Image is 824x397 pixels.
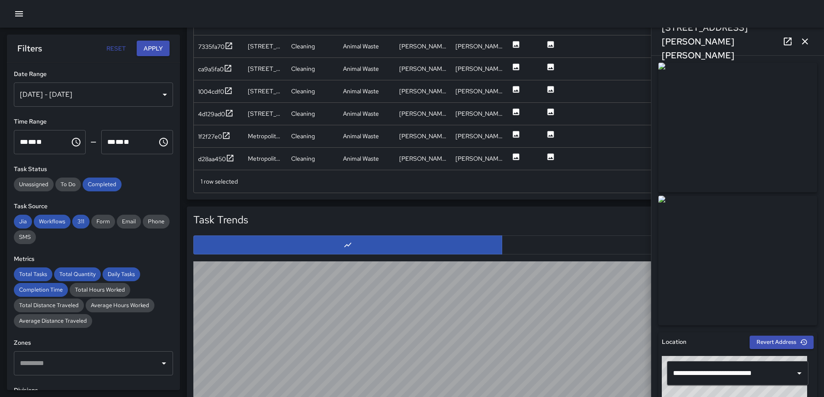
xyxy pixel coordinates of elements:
[287,102,339,125] div: Cleaning
[198,154,234,165] button: d28aa450
[14,215,32,229] div: Jia
[70,286,130,294] span: Total Hours Worked
[14,230,36,244] div: SMS
[14,70,173,79] h6: Date Range
[14,299,84,312] div: Total Distance Traveled
[339,80,395,102] div: Animal Waste
[72,215,90,229] div: 311
[115,139,124,145] span: Minutes
[86,301,154,310] span: Average Hours Worked
[14,338,173,348] h6: Zones
[124,139,129,145] span: Meridiem
[198,110,225,118] div: 4d129ad0
[14,254,173,264] h6: Metrics
[14,202,173,211] h6: Task Source
[107,139,115,145] span: Hours
[103,270,140,279] span: Daily Tasks
[117,215,141,229] div: Email
[103,267,140,281] div: Daily Tasks
[287,35,339,57] div: Cleaning
[117,217,141,226] span: Email
[14,267,52,281] div: Total Tasks
[198,131,231,142] button: 1f2f27e0
[198,41,233,52] button: 7335fa70
[395,147,451,170] div: Waverly Phillips
[287,57,339,80] div: Cleaning
[102,41,130,57] button: Reset
[91,215,115,229] div: Form
[198,132,222,141] div: 1f2f27e0
[193,235,502,254] button: Line Chart
[67,133,85,151] button: Choose time, selected time is 12:00 AM
[339,35,395,57] div: Animal Waste
[395,57,451,80] div: Davone Foote
[14,314,92,328] div: Average Distance Traveled
[451,147,507,170] div: Waverly Phillips
[451,80,507,102] div: Mekhi Smith
[339,102,395,125] div: Animal Waste
[198,87,224,96] div: 1004cdf0
[198,109,234,120] button: 4d129ad0
[14,301,84,310] span: Total Distance Traveled
[287,80,339,102] div: Cleaning
[34,217,71,226] span: Workflows
[193,213,248,227] h5: Task Trends
[83,180,122,189] span: Completed
[201,177,238,186] div: 1 row selected
[34,215,71,229] div: Workflows
[287,125,339,147] div: Cleaning
[244,125,287,147] div: Metropolitan Branch Trail
[14,233,36,241] span: SMS
[244,35,287,57] div: 301 Florida Avenue Northeast
[14,283,68,297] div: Completion Time
[198,86,233,97] button: 1004cdf0
[198,155,226,163] div: d28aa450
[14,178,54,191] div: Unassigned
[395,80,451,102] div: Mekhi Smith
[72,217,90,226] span: 311
[55,180,81,189] span: To Do
[83,178,122,191] div: Completed
[244,57,287,80] div: 1208 3rd Street Northeast
[198,65,224,73] div: ca9a5fa0
[451,102,507,125] div: Rodney Mcneil
[17,41,42,55] h6: Filters
[70,283,130,297] div: Total Hours Worked
[451,35,507,57] div: Davone Foote
[36,139,42,145] span: Meridiem
[28,139,36,145] span: Minutes
[143,217,170,226] span: Phone
[198,64,232,75] button: ca9a5fa0
[14,317,92,325] span: Average Distance Traveled
[395,125,451,147] div: Waverly Phillips
[343,241,352,249] svg: Line Chart
[14,270,52,279] span: Total Tasks
[54,270,101,279] span: Total Quantity
[244,80,287,102] div: 147 Quincy Place Northeast
[14,286,68,294] span: Completion Time
[14,386,173,395] h6: Divisions
[198,42,224,51] div: 7335fa70
[395,102,451,125] div: Rodney Mcneil
[155,133,172,151] button: Choose time, selected time is 11:59 PM
[244,102,287,125] div: 315 Delaware Avenue Northeast
[14,165,173,174] h6: Task Status
[91,217,115,226] span: Form
[143,215,170,229] div: Phone
[14,217,32,226] span: Jia
[137,41,170,57] button: Apply
[339,125,395,147] div: Animal Waste
[395,35,451,57] div: Davone Foote
[244,147,287,170] div: Metropolitan Branch Trail
[339,147,395,170] div: Animal Waste
[20,139,28,145] span: Hours
[451,57,507,80] div: Davone Foote
[158,357,170,369] button: Open
[14,83,173,107] div: [DATE] - [DATE]
[502,235,811,254] button: Bar Chart
[54,267,101,281] div: Total Quantity
[451,125,507,147] div: Waverly Phillips
[14,180,54,189] span: Unassigned
[55,178,81,191] div: To Do
[86,299,154,312] div: Average Hours Worked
